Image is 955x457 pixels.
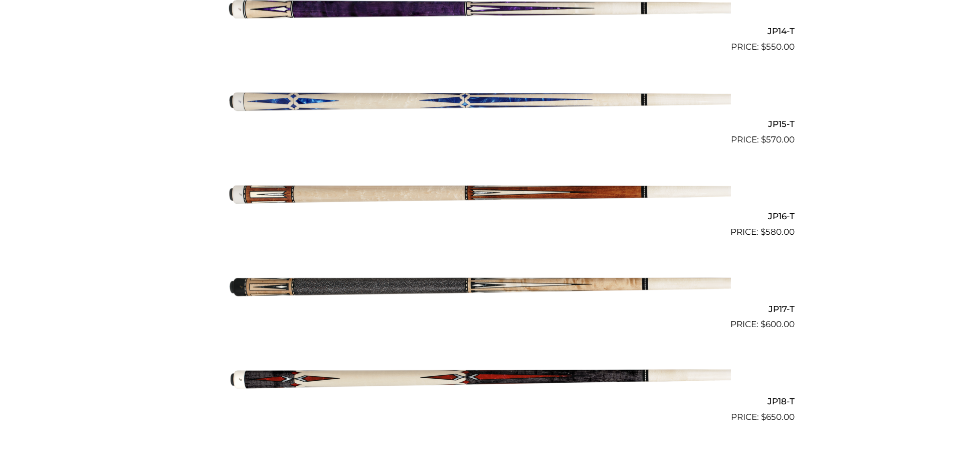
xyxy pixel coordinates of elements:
img: JP18-T [225,335,731,419]
img: JP16-T [225,150,731,235]
h2: JP17-T [161,299,795,318]
span: $ [761,42,766,52]
span: $ [761,134,766,144]
a: JP15-T $570.00 [161,58,795,146]
bdi: 600.00 [760,319,795,329]
h2: JP15-T [161,114,795,133]
a: JP16-T $580.00 [161,150,795,239]
h2: JP16-T [161,207,795,226]
img: JP15-T [225,58,731,142]
bdi: 650.00 [761,412,795,422]
a: JP18-T $650.00 [161,335,795,423]
h2: JP18-T [161,392,795,410]
bdi: 580.00 [760,227,795,237]
img: JP17-T [225,243,731,327]
span: $ [761,412,766,422]
a: JP17-T $600.00 [161,243,795,331]
h2: JP14-T [161,22,795,41]
span: $ [760,319,766,329]
bdi: 570.00 [761,134,795,144]
bdi: 550.00 [761,42,795,52]
span: $ [760,227,766,237]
